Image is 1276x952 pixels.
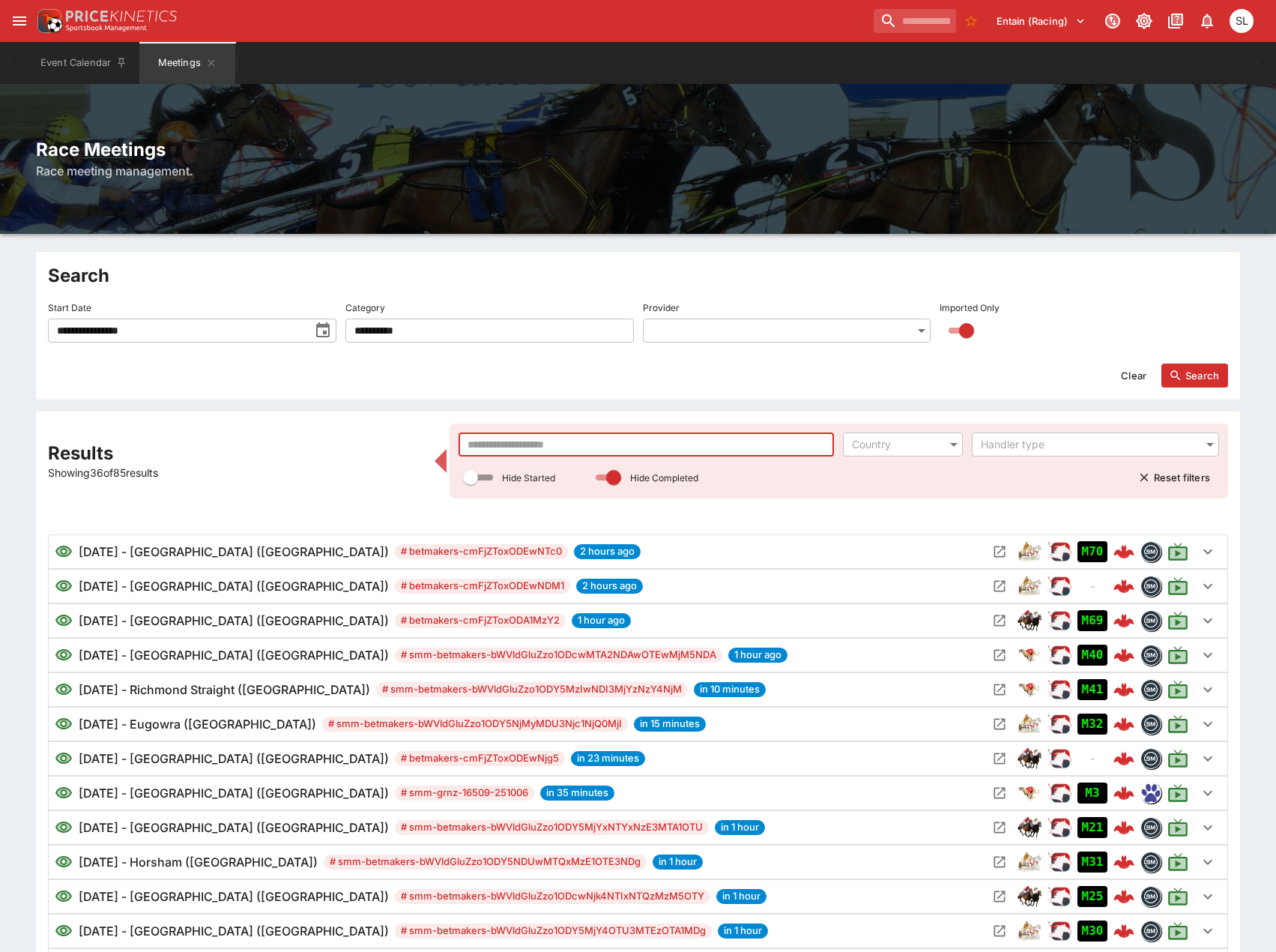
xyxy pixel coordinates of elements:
img: PriceKinetics Logo [33,6,63,36]
img: logo-cerberus--red.svg [1113,886,1134,907]
div: horse_racing [1018,747,1041,771]
p: Hide Started [502,472,555,484]
button: Singa Livett [1225,4,1258,37]
div: betmakers [1140,852,1161,873]
button: No Bookmarks [959,9,983,33]
div: betmakers [1140,576,1161,597]
div: Imported to Jetbet as OPEN [1077,817,1107,838]
span: in 35 minutes [540,786,614,801]
img: betmakers.png [1141,611,1161,630]
img: PriceKinetics [66,10,177,22]
img: racing.png [1047,643,1071,667]
img: harness_racing.png [1018,712,1041,736]
span: 1 hour ago [572,613,631,628]
div: Imported to Jetbet as OPEN [1077,783,1107,804]
img: logo-cerberus--red.svg [1113,645,1134,666]
span: # betmakers-cmFjZToxODA1MzY2 [395,613,566,628]
div: ParallelRacing Handler [1047,540,1071,564]
div: harness_racing [1018,574,1041,598]
h2: Race Meetings [36,138,1240,161]
button: Open Meeting [988,885,1012,909]
span: # betmakers-cmFjZToxODEwNTc0 [395,544,568,559]
img: betmakers.png [1141,714,1161,734]
img: grnz.png [1141,783,1161,803]
div: harness_racing [1018,540,1041,564]
button: Documentation [1162,7,1189,34]
img: racing.png [1047,747,1071,771]
svg: Visible [55,715,73,733]
div: harness_racing [1018,850,1041,874]
img: betmakers.png [1141,542,1161,561]
span: 1 hour ago [728,648,787,663]
span: in 1 hour [718,924,768,939]
div: ParallelRacing Handler [1047,712,1071,736]
button: Meetings [139,42,235,84]
span: # smm-betmakers-bWVldGluZzo1ODY5MjY4OTU3MTEzOTA1MDg [395,924,712,939]
svg: Live [1167,541,1188,562]
span: in 15 minutes [634,717,706,732]
img: racing.png [1047,712,1071,736]
button: Open Meeting [988,712,1012,736]
svg: Visible [55,853,73,871]
img: racing.png [1047,885,1071,909]
span: in 1 hour [653,855,703,870]
button: Select Tenant [988,9,1095,33]
svg: Live [1167,645,1188,666]
div: Imported to Jetbet as OPEN [1077,610,1107,631]
img: logo-cerberus--red.svg [1113,783,1134,804]
img: racing.png [1047,609,1071,633]
div: Country [852,437,938,452]
img: Sportsbook Management [66,25,147,31]
img: betmakers.png [1141,887,1161,906]
h6: [DATE] - [GEOGRAPHIC_DATA] ([GEOGRAPHIC_DATA]) [79,922,389,940]
div: betmakers [1140,610,1161,631]
img: racing.png [1047,574,1071,598]
p: Showing 36 of 85 results [48,465,426,480]
img: betmakers.png [1141,680,1161,699]
p: Imported Only [940,301,1000,314]
h2: Results [48,442,426,465]
div: ParallelRacing Handler [1047,678,1071,702]
img: betmakers.png [1141,818,1161,837]
button: Open Meeting [988,540,1012,564]
div: Imported to Jetbet as OPEN [1077,921,1107,942]
svg: Visible [55,612,73,630]
img: racing.png [1047,850,1071,874]
span: in 10 minutes [694,682,766,697]
div: ParallelRacing Handler [1047,816,1071,840]
span: in 1 hour [716,889,766,904]
div: Imported to Jetbet as OPEN [1077,714,1107,735]
div: greyhound_racing [1018,781,1041,805]
button: Open Meeting [988,678,1012,702]
svg: Live [1167,748,1188,769]
span: # betmakers-cmFjZToxODEwNjg5 [395,751,565,766]
div: Handler type [981,437,1195,452]
div: Imported to Jetbet as OPEN [1077,541,1107,562]
span: # smm-betmakers-bWVldGluZzo1ODY5NDUwMTQxMzE1OTE3NDg [324,855,647,870]
span: # smm-grnz-16509-251006 [395,786,534,801]
h6: Race meeting management. [36,162,1240,180]
span: in 1 hour [715,820,765,835]
div: Imported to Jetbet as OPEN [1077,679,1107,700]
button: Open Meeting [988,919,1012,943]
svg: Visible [55,681,73,699]
svg: Visible [55,922,73,940]
div: ParallelRacing Handler [1047,781,1071,805]
button: Open Meeting [988,609,1012,633]
img: logo-cerberus--red.svg [1113,576,1134,597]
img: racing.png [1047,540,1071,564]
div: betmakers [1140,714,1161,735]
img: horse_racing.png [1018,885,1041,909]
img: harness_racing.png [1018,574,1041,598]
span: in 23 minutes [571,751,645,766]
div: No Jetbet [1077,576,1107,597]
div: ParallelRacing Handler [1047,850,1071,874]
div: betmakers [1140,921,1161,942]
img: betmakers.png [1141,852,1161,872]
h6: [DATE] - [GEOGRAPHIC_DATA] ([GEOGRAPHIC_DATA]) [79,819,389,837]
svg: Visible [55,646,73,664]
div: horse_racing [1018,609,1041,633]
h6: [DATE] - Horsham ([GEOGRAPHIC_DATA]) [79,853,318,871]
div: betmakers [1140,645,1161,666]
div: harness_racing [1018,919,1041,943]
